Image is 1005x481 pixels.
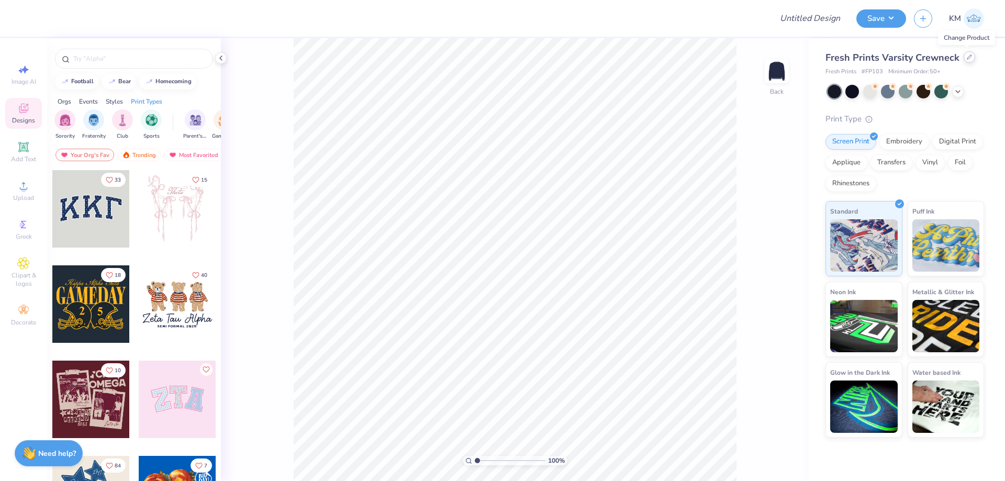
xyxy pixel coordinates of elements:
div: Embroidery [879,134,929,150]
div: Events [79,97,98,106]
span: # FP103 [862,68,883,76]
button: Like [187,173,212,187]
span: Designs [12,116,35,125]
div: filter for Sports [141,109,162,140]
span: Fresh Prints Varsity Crewneck [825,51,959,64]
img: Metallic & Glitter Ink [912,300,980,352]
div: Your Org's Fav [55,149,114,161]
button: filter button [82,109,106,140]
button: filter button [212,109,236,140]
img: Parent's Weekend Image [189,114,202,126]
div: Change Product [938,30,995,45]
button: Like [200,363,213,376]
div: Digital Print [932,134,983,150]
img: Fraternity Image [88,114,99,126]
span: 100 % [548,456,565,465]
img: Water based Ink [912,381,980,433]
img: Sports Image [146,114,158,126]
div: filter for Sorority [54,109,75,140]
span: Image AI [12,77,36,86]
span: Add Text [11,155,36,163]
img: Glow in the Dark Ink [830,381,898,433]
div: football [71,79,94,84]
span: 7 [204,463,207,468]
span: 15 [201,177,207,183]
button: Like [101,458,126,473]
img: Standard [830,219,898,272]
div: Screen Print [825,134,876,150]
div: bear [118,79,131,84]
div: Applique [825,155,867,171]
span: Puff Ink [912,206,934,217]
div: Rhinestones [825,176,876,192]
span: Neon Ink [830,286,856,297]
button: homecoming [139,74,196,90]
span: 18 [115,273,121,278]
span: Greek [16,232,32,241]
span: 33 [115,177,121,183]
img: trend_line.gif [61,79,69,85]
a: KM [949,8,984,29]
span: Club [117,132,128,140]
div: homecoming [155,79,192,84]
img: Karl Michael Narciza [964,8,984,29]
button: filter button [54,109,75,140]
div: Vinyl [915,155,945,171]
img: Club Image [117,114,128,126]
span: Decorate [11,318,36,327]
span: Upload [13,194,34,202]
button: Like [101,173,126,187]
span: Standard [830,206,858,217]
span: 84 [115,463,121,468]
img: Sorority Image [59,114,71,126]
div: filter for Parent's Weekend [183,109,207,140]
button: football [55,74,98,90]
span: Minimum Order: 50 + [888,68,941,76]
button: filter button [112,109,133,140]
img: trend_line.gif [145,79,153,85]
img: Puff Ink [912,219,980,272]
div: filter for Club [112,109,133,140]
strong: Need help? [38,449,76,458]
button: Like [191,458,212,473]
span: Parent's Weekend [183,132,207,140]
span: KM [949,13,961,25]
button: Like [187,268,212,282]
button: filter button [183,109,207,140]
div: Most Favorited [164,149,223,161]
div: Back [770,87,784,96]
span: Game Day [212,132,236,140]
input: Try "Alpha" [72,53,206,64]
div: Orgs [58,97,71,106]
div: Styles [106,97,123,106]
div: filter for Fraternity [82,109,106,140]
span: Water based Ink [912,367,961,378]
img: most_fav.gif [169,151,177,159]
div: Foil [948,155,973,171]
span: Fraternity [82,132,106,140]
img: most_fav.gif [60,151,69,159]
div: Print Types [131,97,162,106]
span: 40 [201,273,207,278]
div: Print Type [825,113,984,125]
span: Clipart & logos [5,271,42,288]
div: Trending [117,149,161,161]
img: Neon Ink [830,300,898,352]
img: trending.gif [122,151,130,159]
button: bear [102,74,136,90]
button: Save [856,9,906,28]
button: Like [101,363,126,377]
button: filter button [141,109,162,140]
img: Game Day Image [218,114,230,126]
span: Glow in the Dark Ink [830,367,890,378]
button: Like [101,268,126,282]
span: 10 [115,368,121,373]
div: Transfers [870,155,912,171]
input: Untitled Design [772,8,848,29]
img: Back [766,61,787,82]
span: Fresh Prints [825,68,856,76]
img: trend_line.gif [108,79,116,85]
span: Sorority [55,132,75,140]
div: filter for Game Day [212,109,236,140]
span: Metallic & Glitter Ink [912,286,974,297]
